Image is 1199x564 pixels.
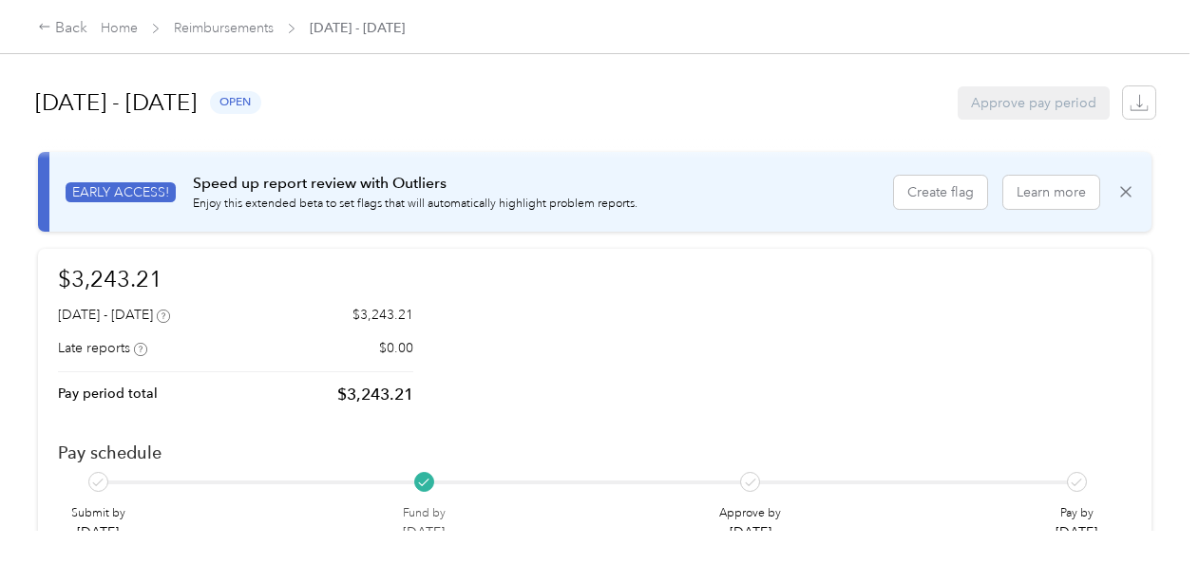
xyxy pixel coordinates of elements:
[1056,522,1097,542] p: [DATE]
[58,442,1132,462] h2: Pay schedule
[719,522,781,542] p: [DATE]
[58,338,147,358] div: Late reports
[35,80,197,125] h1: [DATE] - [DATE]
[352,305,413,325] p: $3,243.21
[71,505,125,522] p: Submit by
[894,176,987,209] button: Create flag
[403,505,446,522] p: Fund by
[101,20,138,36] a: Home
[58,305,170,325] div: [DATE] - [DATE]
[210,91,261,113] span: open
[38,17,87,40] div: Back
[193,172,638,196] p: Speed up report review with Outliers
[66,182,176,202] span: EARLY ACCESS!
[379,338,413,358] p: $0.00
[337,383,413,406] p: $3,243.21
[1056,505,1097,522] p: Pay by
[71,522,125,542] p: [DATE]
[174,20,274,36] a: Reimbursements
[58,262,413,295] h1: $3,243.21
[719,505,781,522] p: Approve by
[1093,458,1199,564] iframe: Everlance-gr Chat Button Frame
[403,522,446,542] p: [DATE]
[310,18,405,38] span: [DATE] - [DATE]
[1003,176,1099,209] button: Learn more
[193,196,638,213] p: Enjoy this extended beta to set flags that will automatically highlight problem reports.
[58,384,158,404] p: Pay period total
